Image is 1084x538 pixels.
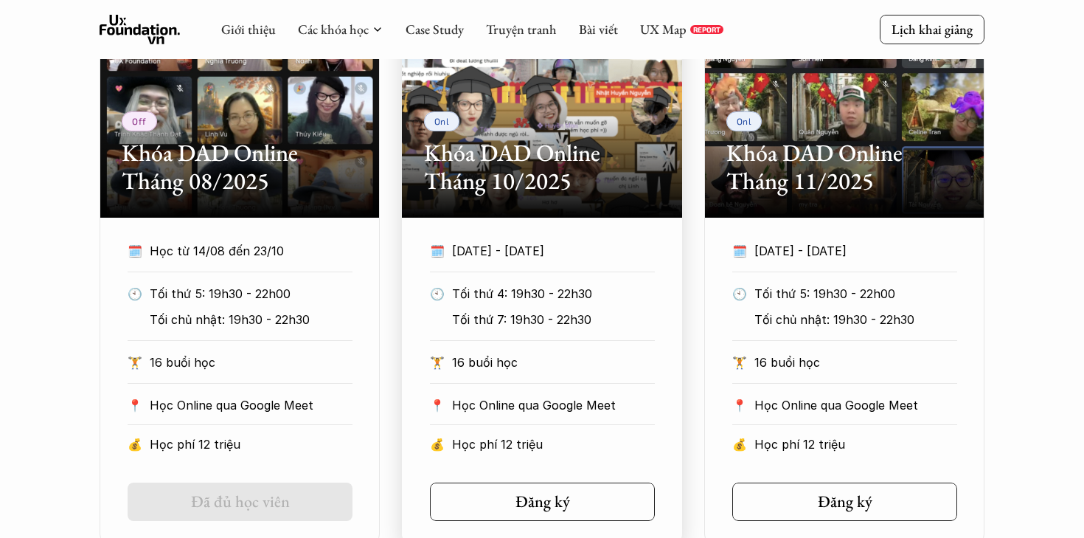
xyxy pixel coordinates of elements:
a: Case Study [406,21,464,38]
p: Tối chủ nhật: 19h30 - 22h30 [150,308,352,331]
p: 🏋️ [430,351,445,373]
a: Đăng ký [430,483,655,521]
a: Các khóa học [298,21,369,38]
p: 🗓️ [430,240,445,262]
a: Lịch khai giảng [880,15,984,44]
p: 💰 [128,433,142,455]
a: Giới thiệu [221,21,276,38]
h2: Khóa DAD Online Tháng 08/2025 [122,139,358,196]
p: Học Online qua Google Meet [150,394,352,416]
p: 16 buổi học [754,351,957,373]
p: 📍 [430,399,445,413]
h5: Đã đủ học viên [191,492,290,511]
p: 🕙 [128,283,142,305]
p: 🗓️ [732,240,747,262]
p: Học phí 12 triệu [452,433,655,455]
p: 16 buổi học [150,351,352,373]
a: Bài viết [579,21,618,38]
p: Tối thứ 5: 19h30 - 22h00 [150,283,352,305]
h2: Khóa DAD Online Tháng 11/2025 [726,139,962,196]
p: Onl [737,116,752,126]
p: Off [132,116,147,126]
h5: Đăng ký [818,492,872,511]
p: 📍 [128,399,142,413]
p: 💰 [430,433,445,455]
p: 🗓️ [128,240,142,262]
a: Đăng ký [732,483,957,521]
p: Học từ 14/08 đến 23/10 [150,240,325,262]
p: 🕙 [732,283,747,305]
p: Học phí 12 triệu [754,433,957,455]
p: Học Online qua Google Meet [452,394,655,416]
p: 16 buổi học [452,351,655,373]
p: 🏋️ [732,351,747,373]
p: Tối thứ 4: 19h30 - 22h30 [452,283,655,305]
a: UX Map [640,21,687,38]
h5: Đăng ký [515,492,570,511]
h2: Khóa DAD Online Tháng 10/2025 [424,139,660,196]
p: 🏋️ [128,351,142,373]
a: Truyện tranh [486,21,557,38]
a: REPORT [690,25,723,34]
p: Tối thứ 5: 19h30 - 22h00 [754,283,957,305]
p: REPORT [693,25,720,34]
p: [DATE] - [DATE] [754,240,930,262]
p: 🕙 [430,283,445,305]
p: Tối thứ 7: 19h30 - 22h30 [452,308,655,331]
p: 💰 [732,433,747,455]
p: Học Online qua Google Meet [754,394,957,416]
p: Lịch khai giảng [892,21,973,38]
p: Tối chủ nhật: 19h30 - 22h30 [754,308,957,331]
p: [DATE] - [DATE] [452,240,628,262]
p: Học phí 12 triệu [150,433,352,455]
p: Onl [434,116,450,126]
p: 📍 [732,399,747,413]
